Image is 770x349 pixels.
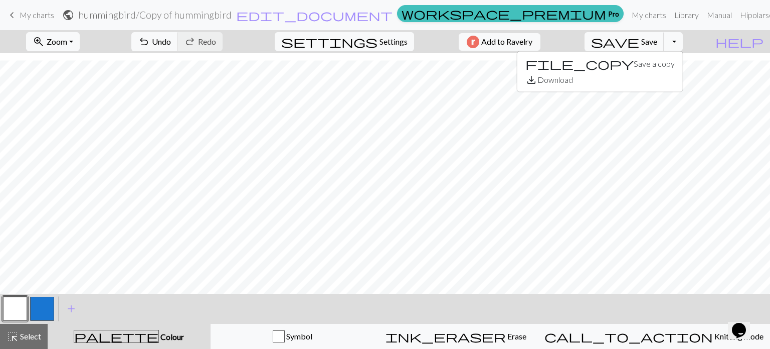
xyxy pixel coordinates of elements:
[6,7,54,24] a: My charts
[74,329,158,343] span: palette
[517,72,683,88] button: Download
[236,8,393,22] span: edit_document
[670,5,703,25] a: Library
[285,331,312,341] span: Symbol
[506,331,526,341] span: Erase
[538,324,770,349] button: Knitting mode
[159,332,184,341] span: Colour
[152,37,171,46] span: Undo
[211,324,374,349] button: Symbol
[467,36,479,48] img: Ravelry
[275,32,414,51] button: SettingsSettings
[641,37,657,46] span: Save
[459,33,540,51] button: Add to Ravelry
[715,35,763,49] span: help
[48,324,211,349] button: Colour
[19,331,41,341] span: Select
[131,32,178,51] button: Undo
[7,329,19,343] span: highlight_alt
[628,5,670,25] a: My charts
[281,36,377,48] i: Settings
[6,8,18,22] span: keyboard_arrow_left
[591,35,639,49] span: save
[728,309,760,339] iframe: chat widget
[379,36,408,48] span: Settings
[402,7,606,21] span: workspace_premium
[20,10,54,20] span: My charts
[26,32,80,51] button: Zoom
[138,35,150,49] span: undo
[47,37,67,46] span: Zoom
[525,57,634,71] span: file_copy
[525,73,537,87] span: save_alt
[703,5,736,25] a: Manual
[481,36,532,48] span: Add to Ravelry
[517,56,683,72] button: Save a copy
[397,5,624,22] a: Pro
[33,35,45,49] span: zoom_in
[585,32,664,51] button: Save
[65,302,77,316] span: add
[374,324,538,349] button: Erase
[713,331,763,341] span: Knitting mode
[62,8,74,22] span: public
[544,329,713,343] span: call_to_action
[78,9,232,21] h2: hummingbird / Copy of hummingbird
[281,35,377,49] span: settings
[386,329,506,343] span: ink_eraser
